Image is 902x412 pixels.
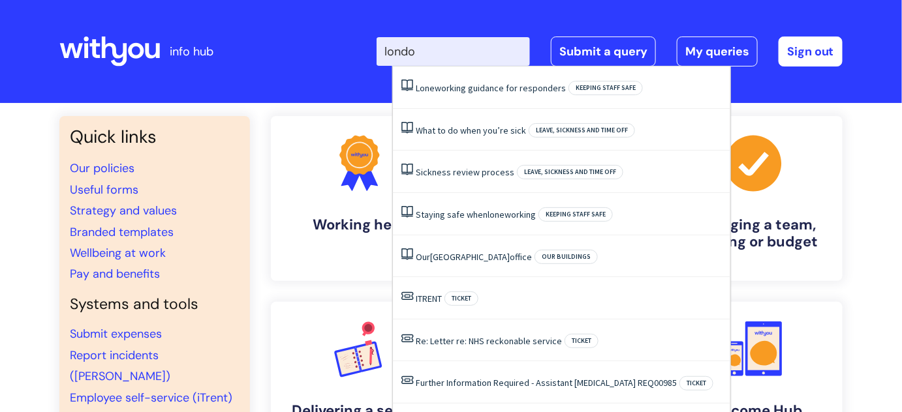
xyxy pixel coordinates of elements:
[281,216,438,233] h4: Working here
[444,291,478,306] span: Ticket
[271,116,448,281] a: Working here
[70,326,162,342] a: Submit expenses
[70,203,177,218] a: Strategy and values
[538,207,613,222] span: Keeping staff safe
[170,41,213,62] p: info hub
[679,376,713,390] span: Ticket
[676,216,832,251] h4: Managing a team, building or budget
[377,37,530,66] input: Search
[70,160,134,176] a: Our policies
[70,295,240,314] h4: Systems and tools
[416,251,532,263] a: Our[GEOGRAPHIC_DATA]office
[416,293,442,304] a: ITRENT
[70,126,240,147] h3: Quick links
[70,224,174,240] a: Branded templates
[430,251,510,263] span: [GEOGRAPHIC_DATA]
[416,82,435,94] span: Lone
[70,266,160,282] a: Pay and benefits
[551,37,656,66] a: Submit a query
[416,125,526,136] a: What to do when you’re sick
[677,37,758,66] a: My queries
[416,335,562,347] a: Re: Letter re: NHS reckonable service
[416,166,514,178] a: Sickness review process
[416,82,566,94] a: Loneworking guidance for responders
[70,347,170,384] a: Report incidents ([PERSON_NAME])
[517,165,623,179] span: Leave, sickness and time off
[665,116,843,281] a: Managing a team, building or budget
[377,37,843,66] div: | -
[529,123,635,138] span: Leave, sickness and time off
[488,209,505,220] span: lone
[565,334,599,348] span: Ticket
[779,37,843,66] a: Sign out
[70,390,232,405] a: Employee self-service (iTrent)
[568,81,643,95] span: Keeping staff safe
[70,182,138,198] a: Useful forms
[535,250,598,264] span: Our buildings
[416,209,536,220] a: Staying safe whenloneworking
[70,245,166,261] a: Wellbeing at work
[416,377,677,389] a: Further Information Required - Assistant [MEDICAL_DATA] REQ00985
